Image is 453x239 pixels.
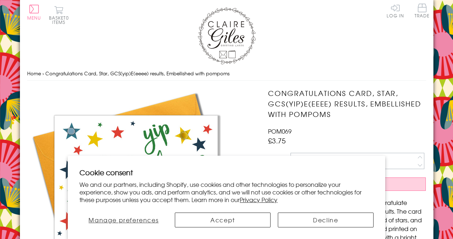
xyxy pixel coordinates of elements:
[79,213,168,227] button: Manage preferences
[278,213,374,227] button: Decline
[49,6,69,24] button: Basket0 items
[45,70,230,77] span: Congratulations Card, Star, GCS(yip)E(eeee) results, Embellished with pompoms
[415,4,430,18] span: Trade
[27,66,426,81] nav: breadcrumbs
[27,14,41,21] span: Menu
[268,88,426,119] h1: Congratulations Card, Star, GCS(yip)E(eeee) results, Embellished with pompoms
[240,195,277,204] a: Privacy Policy
[268,127,292,135] span: POM069
[79,181,373,203] p: We and our partners, including Shopify, use cookies and other technologies to personalize your ex...
[42,70,44,77] span: ›
[27,70,41,77] a: Home
[415,4,430,19] a: Trade
[79,167,373,177] h2: Cookie consent
[268,135,286,146] span: £3.75
[88,215,158,224] span: Manage preferences
[198,7,256,64] img: Claire Giles Greetings Cards
[387,4,404,18] a: Log In
[27,5,41,20] button: Menu
[52,14,69,25] span: 0 items
[175,213,271,227] button: Accept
